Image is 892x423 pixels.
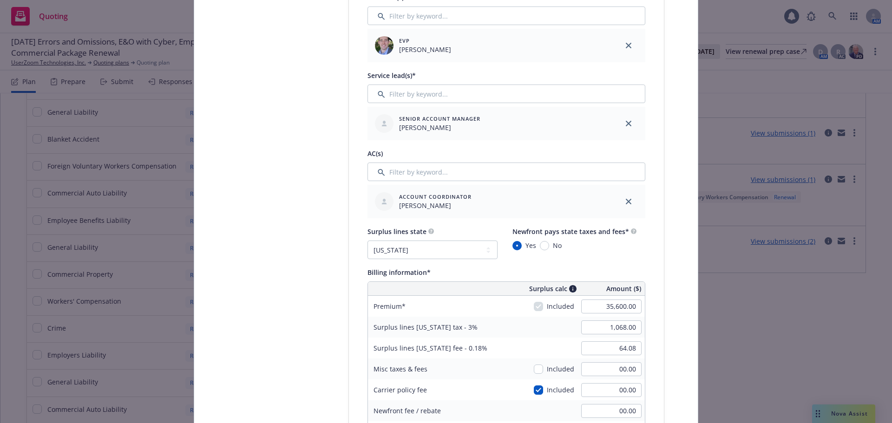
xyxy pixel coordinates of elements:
span: Newfront pays state taxes and fees* [512,227,629,236]
input: No [540,241,549,250]
span: Included [547,301,574,311]
span: Surplus lines [US_STATE] tax - 3% [374,323,478,332]
span: Newfront fee / rebate [374,406,441,415]
a: close [623,40,634,51]
input: 0.00 [581,404,642,418]
span: Included [547,385,574,395]
span: AC(s) [367,149,383,158]
span: EVP [399,37,451,45]
input: 0.00 [581,320,642,334]
span: Amount ($) [606,284,641,293]
input: Yes [512,241,522,250]
span: [PERSON_NAME] [399,123,480,132]
span: [PERSON_NAME] [399,201,472,210]
input: Filter by keyword... [367,85,645,103]
span: No [553,241,562,250]
span: Carrier policy fee [374,385,427,394]
span: Yes [525,241,536,250]
span: [PERSON_NAME] [399,45,451,54]
span: Service lead(s)* [367,71,416,80]
span: Account Coordinator [399,193,472,201]
span: Senior Account Manager [399,115,480,123]
input: Filter by keyword... [367,163,645,181]
input: Filter by keyword... [367,7,645,25]
span: Surplus lines [US_STATE] fee - 0.18% [374,344,487,352]
input: 0.00 [581,299,642,313]
span: Billing information* [367,268,431,277]
span: Surplus lines state [367,227,426,236]
input: 0.00 [581,341,642,355]
span: Premium [374,302,406,311]
span: Surplus calc [529,284,567,293]
a: close [623,196,634,207]
input: 0.00 [581,362,642,376]
span: Included [547,364,574,374]
input: 0.00 [581,383,642,397]
span: Misc taxes & fees [374,364,427,373]
a: close [623,118,634,129]
img: employee photo [375,36,394,55]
